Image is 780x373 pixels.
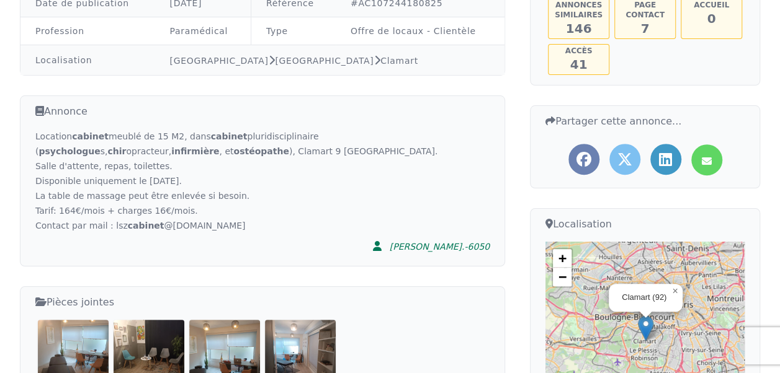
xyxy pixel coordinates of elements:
[622,292,667,303] div: Clamart (92)
[566,21,592,36] span: 146
[553,249,572,268] a: Zoom in
[38,146,100,156] strong: psychologue
[638,315,653,341] img: Marker
[558,269,567,284] span: −
[351,26,476,36] a: Offre de locaux - Clientèle
[35,103,490,119] h3: Annonce
[570,57,588,72] span: 41
[211,131,248,141] strong: cabinet
[35,294,490,310] h3: Pièces jointes
[650,144,681,175] a: Partager l'annonce sur LinkedIn
[233,146,289,156] strong: ostéopathe
[672,286,678,296] span: ×
[558,250,567,266] span: +
[365,233,490,258] a: [PERSON_NAME].-6050
[35,129,490,233] div: Location meublé de 15 M2, dans pluridisciplinaire ( s, opracteur, , et ), Clamart 9 [GEOGRAPHIC_D...
[568,144,599,175] a: Partager l'annonce sur Facebook
[20,17,155,45] td: Profession
[553,268,572,286] a: Zoom out
[251,17,336,45] td: Type
[72,131,109,141] strong: cabinet
[390,240,490,253] div: [PERSON_NAME].-6050
[550,46,607,56] h5: Accès
[545,216,745,232] h3: Localisation
[107,146,126,156] strong: chir
[275,56,374,66] a: [GEOGRAPHIC_DATA]
[169,56,268,66] a: [GEOGRAPHIC_DATA]
[641,21,650,36] span: 7
[691,144,722,175] a: Partager l'annonce par mail
[668,284,683,299] a: Close popup
[20,45,155,76] td: Localisation
[128,221,164,230] strong: cabinet
[380,56,418,66] a: Clamart
[171,146,219,156] strong: infirmière
[169,26,228,36] a: Paramédical
[707,11,716,26] span: 0
[545,113,745,129] h3: Partager cette annonce...
[609,144,640,175] a: Partager l'annonce sur Twitter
